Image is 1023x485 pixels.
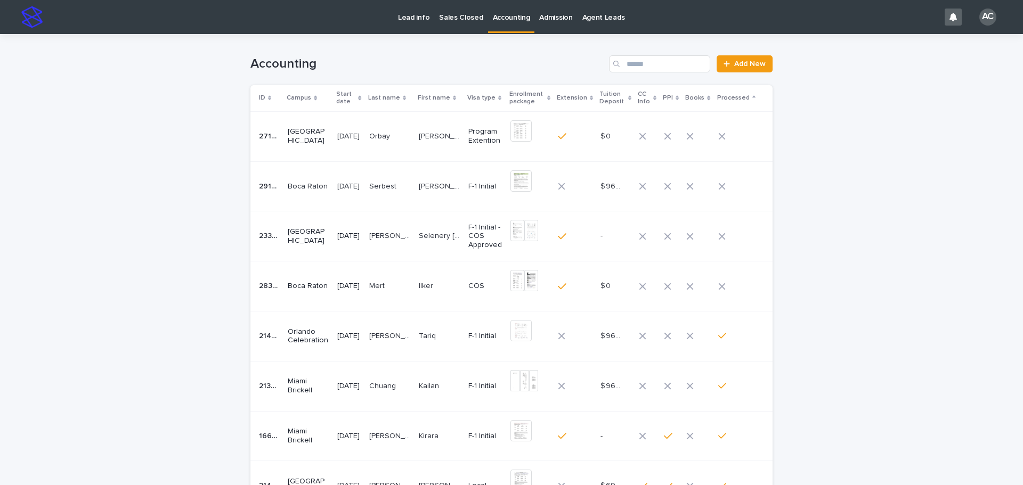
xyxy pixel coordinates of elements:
p: $ 960.00 [600,380,623,391]
p: Start date [336,88,355,108]
p: [DATE] [337,182,360,191]
p: F-1 Initial - COS Approved [468,223,502,250]
p: [DATE] [337,282,360,291]
p: Processed [717,92,750,104]
p: Abdullah Sezer Metehan [419,180,462,191]
p: ID [259,92,265,104]
p: [DATE] [337,132,360,141]
p: 16614 [259,430,281,441]
p: 21345 [259,380,281,391]
p: $ 960.00 [600,180,623,191]
p: Tuition Deposit [599,88,625,108]
input: Search [609,55,710,72]
a: Add New [717,55,773,72]
p: [GEOGRAPHIC_DATA] [288,127,329,145]
p: Visa type [467,92,496,104]
p: Chuang [369,380,398,391]
p: Enrollment package [509,88,545,108]
p: [DATE] [337,432,360,441]
p: Kirara [419,430,441,441]
p: $ 0 [600,130,613,141]
p: F-1 Initial [468,332,502,341]
p: 21403 [259,330,281,341]
p: ALABDULWAHAB [369,330,412,341]
p: Kailan [419,380,441,391]
tr: 2134521345 Miami Brickell[DATE]ChuangChuang KailanKailan F-1 Initial$ 960.00$ 960.00 [250,361,773,411]
p: Program Extention [468,127,502,145]
tr: 2839528395 Boca Raton[DATE]MertMert IlkerIlker COS$ 0$ 0 [250,261,773,311]
span: Add New [734,60,766,68]
p: Last name [368,92,400,104]
p: Extension [557,92,587,104]
tr: 2910729107 Boca Raton[DATE]SerbestSerbest [PERSON_NAME][PERSON_NAME] F-1 Initial$ 960.00$ 960.00 [250,161,773,211]
p: [GEOGRAPHIC_DATA] [288,227,329,245]
p: Books [685,92,704,104]
p: Ilker [419,280,435,291]
p: Miami Brickell [288,377,329,395]
tr: 2330123301 [GEOGRAPHIC_DATA][DATE][PERSON_NAME][PERSON_NAME] Selenery [PERSON_NAME]Selenery [PERS... [250,211,773,261]
p: Kubilay Rauf [419,130,462,141]
p: Campus [287,92,311,104]
p: F-1 Initial [468,432,502,441]
p: F-1 Initial [468,382,502,391]
p: First name [418,92,450,104]
p: Boca Raton [288,282,329,291]
p: CC Info [638,88,651,108]
p: F-1 Initial [468,182,502,191]
p: - [600,229,605,241]
p: $ 960.00 [600,330,623,341]
p: [DATE] [337,382,360,391]
p: $ 0 [600,280,613,291]
p: Mert [369,280,387,291]
p: Orlando Celebration [288,327,329,346]
p: 29107 [259,180,281,191]
p: 23301 [259,229,281,241]
tr: 2714027140 [GEOGRAPHIC_DATA][DATE]OrbayOrbay [PERSON_NAME][PERSON_NAME] Program Extention$ 0$ 0 [250,111,773,161]
p: Orbay [369,130,392,141]
p: 27140 [259,130,281,141]
p: COS [468,282,502,291]
p: Miami Brickell [288,427,329,445]
p: LEON RANGEL [369,229,412,241]
p: - [600,430,605,441]
p: PPI [663,92,673,104]
p: [DATE] [337,332,360,341]
tr: 1661416614 Miami Brickell[DATE][PERSON_NAME][PERSON_NAME] KiraraKirara F-1 Initial-- [250,411,773,461]
h1: Accounting [250,56,605,72]
div: AC [979,9,996,26]
p: Tariq [419,330,438,341]
tr: 2140321403 Orlando Celebration[DATE][PERSON_NAME][PERSON_NAME] TariqTariq F-1 Initial$ 960.00$ 96... [250,311,773,361]
p: Boca Raton [288,182,329,191]
p: [DATE] [337,232,360,241]
img: stacker-logo-s-only.png [21,6,43,28]
p: Serbest [369,180,399,191]
p: 28395 [259,280,281,291]
p: [PERSON_NAME] [369,430,412,441]
p: Selenery Olivia [419,229,462,241]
